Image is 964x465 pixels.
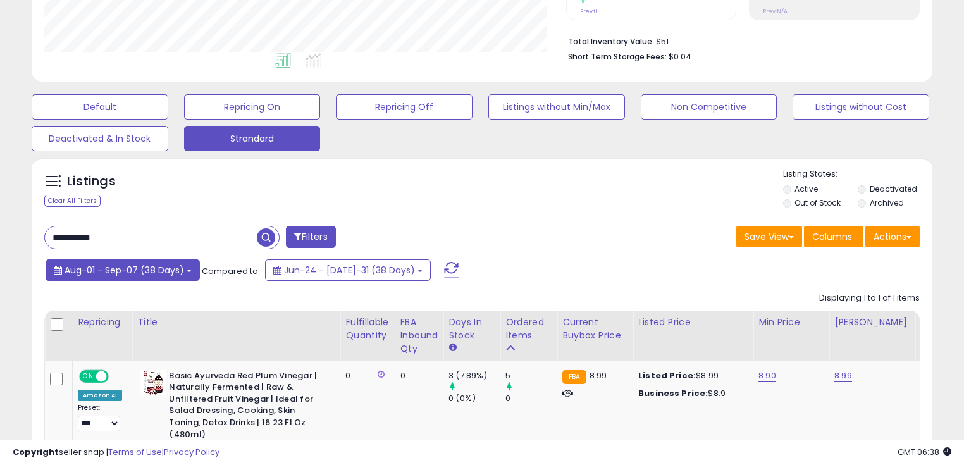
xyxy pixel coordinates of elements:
span: ON [80,371,96,381]
li: $51 [568,33,910,48]
button: Repricing On [184,94,321,120]
small: FBA [562,370,586,384]
div: seller snap | | [13,447,219,459]
div: FBA inbound Qty [400,316,438,356]
strong: Copyright [13,446,59,458]
b: Total Inventory Value: [568,36,654,47]
small: Days In Stock. [448,342,456,354]
button: Repricing Off [336,94,473,120]
div: 0 [345,370,385,381]
span: Aug-01 - Sep-07 (38 Days) [65,264,184,276]
img: 41KNKyYdiLL._SL40_.jpg [140,370,166,395]
button: Jun-24 - [DATE]-31 (38 Days) [265,259,431,281]
div: Fulfillable Quantity [345,316,389,342]
button: Listings without Cost [793,94,929,120]
b: Short Term Storage Fees: [568,51,667,62]
b: Business Price: [638,387,708,399]
button: Strandard [184,126,321,151]
button: Actions [865,226,920,247]
span: 2025-09-8 06:38 GMT [898,446,951,458]
p: Listing States: [783,168,933,180]
div: Preset: [78,404,122,432]
b: Listed Price: [638,369,696,381]
div: Listed Price [638,316,748,329]
div: Amazon AI [78,390,122,401]
button: Aug-01 - Sep-07 (38 Days) [46,259,200,281]
a: 8.99 [834,369,852,382]
div: 0 (0%) [448,393,500,404]
span: Columns [812,230,852,243]
label: Archived [870,197,904,208]
span: $0.04 [669,51,691,63]
label: Out of Stock [794,197,841,208]
button: Save View [736,226,802,247]
div: Min Price [758,316,824,329]
small: Prev: 0 [580,8,598,15]
div: Title [137,316,335,329]
span: OFF [107,371,127,381]
span: Compared to: [202,265,260,277]
button: Columns [804,226,863,247]
h5: Listings [67,173,116,190]
a: Terms of Use [108,446,162,458]
div: Displaying 1 to 1 of 1 items [819,292,920,304]
div: Current Buybox Price [562,316,627,342]
a: Privacy Policy [164,446,219,458]
a: 8.90 [758,369,776,382]
div: Days In Stock [448,316,495,342]
div: [PERSON_NAME] [834,316,910,329]
div: Repricing [78,316,127,329]
label: Deactivated [870,183,917,194]
button: Non Competitive [641,94,777,120]
div: $8.9 [638,388,743,399]
div: 3 (7.89%) [448,370,500,381]
b: Basic Ayurveda Red Plum Vinegar | Naturally Fermented | Raw & Unfiltered Fruit Vinegar | Ideal fo... [169,370,323,443]
div: 0 [505,393,557,404]
span: Jun-24 - [DATE]-31 (38 Days) [284,264,415,276]
div: 5 [505,370,557,381]
small: Prev: N/A [763,8,788,15]
div: Ordered Items [505,316,552,342]
label: Active [794,183,818,194]
button: Deactivated & In Stock [32,126,168,151]
div: $8.99 [638,370,743,381]
div: 0 [400,370,434,381]
span: 8.99 [590,369,607,381]
button: Listings without Min/Max [488,94,625,120]
button: Default [32,94,168,120]
button: Filters [286,226,335,248]
div: Clear All Filters [44,195,101,207]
